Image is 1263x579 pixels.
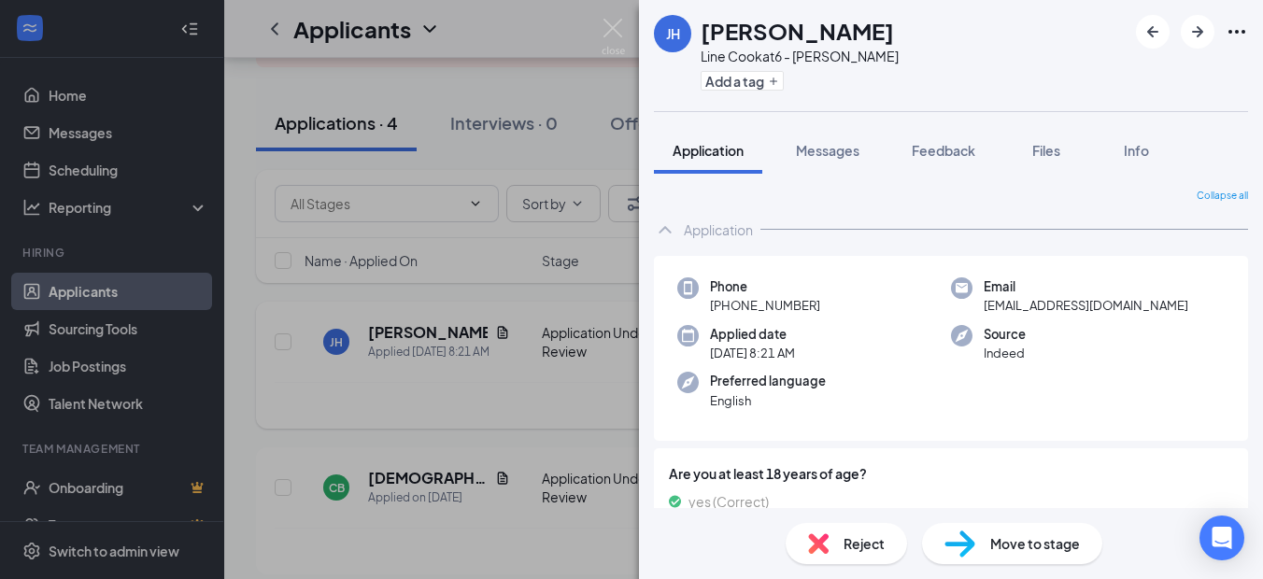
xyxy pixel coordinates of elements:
[1032,142,1060,159] span: Files
[984,277,1188,296] span: Email
[1226,21,1248,43] svg: Ellipses
[796,142,859,159] span: Messages
[710,277,820,296] span: Phone
[1136,15,1170,49] button: ArrowLeftNew
[701,15,894,47] h1: [PERSON_NAME]
[1181,15,1214,49] button: ArrowRight
[669,463,1233,484] span: Are you at least 18 years of age?
[710,391,826,410] span: English
[1199,515,1244,560] div: Open Intercom Messenger
[710,344,795,362] span: [DATE] 8:21 AM
[984,325,1026,344] span: Source
[684,220,753,239] div: Application
[710,296,820,315] span: [PHONE_NUMBER]
[666,24,680,43] div: JH
[688,491,769,512] span: yes (Correct)
[844,533,885,554] span: Reject
[1142,21,1164,43] svg: ArrowLeftNew
[701,47,899,65] div: Line Cook at 6 - [PERSON_NAME]
[701,71,784,91] button: PlusAdd a tag
[673,142,744,159] span: Application
[1124,142,1149,159] span: Info
[984,344,1026,362] span: Indeed
[1186,21,1209,43] svg: ArrowRight
[768,76,779,87] svg: Plus
[710,372,826,390] span: Preferred language
[990,533,1080,554] span: Move to stage
[984,296,1188,315] span: [EMAIL_ADDRESS][DOMAIN_NAME]
[912,142,975,159] span: Feedback
[654,219,676,241] svg: ChevronUp
[710,325,795,344] span: Applied date
[1197,189,1248,204] span: Collapse all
